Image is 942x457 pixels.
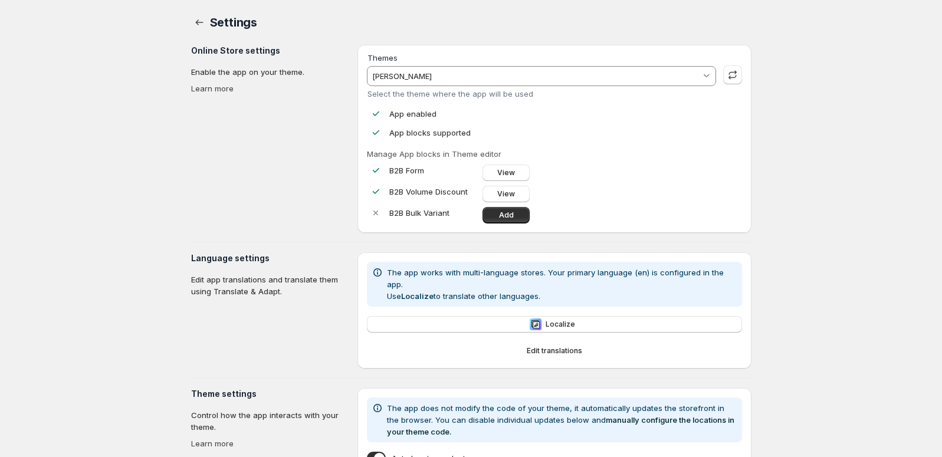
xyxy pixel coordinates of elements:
span: Edit translations [527,346,582,356]
button: LocalizeLocalize [367,316,741,333]
a: Learn more [191,439,234,448]
span: View [497,189,515,199]
b: Localize [401,291,434,301]
p: The app does not modify the code of your theme, it automatically updates the storefront in the br... [387,402,737,438]
p: App blocks supported [389,127,471,139]
p: Edit app translations and translate them using Translate & Adapt. [191,274,349,297]
img: Localize [530,318,541,330]
a: Learn more [191,84,234,93]
div: Select the theme where the app will be used [367,89,715,98]
a: View [483,186,530,202]
span: Localize [546,320,575,329]
h3: Online Store settings [191,45,349,57]
p: B2B Form [389,165,478,176]
span: View [497,168,515,177]
span: Settings [210,15,257,29]
p: App enabled [389,108,436,120]
span: Add [499,211,514,220]
label: Themes [367,53,398,63]
p: B2B Bulk Variant [389,207,478,219]
button: Edit translations [367,343,741,359]
p: The app works with multi-language stores. Your primary language (en) is configured in the app. Us... [387,267,737,302]
p: Control how the app interacts with your theme. [191,409,349,433]
h3: Language settings [191,252,349,264]
p: B2B Volume Discount [389,186,478,198]
a: Add [483,207,530,223]
p: Manage App blocks in Theme editor [367,148,741,160]
a: View [483,165,530,181]
h3: Theme settings [191,388,349,400]
a: manually configure the locations in your theme code. [387,415,734,436]
p: Enable the app on your theme. [191,66,349,78]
